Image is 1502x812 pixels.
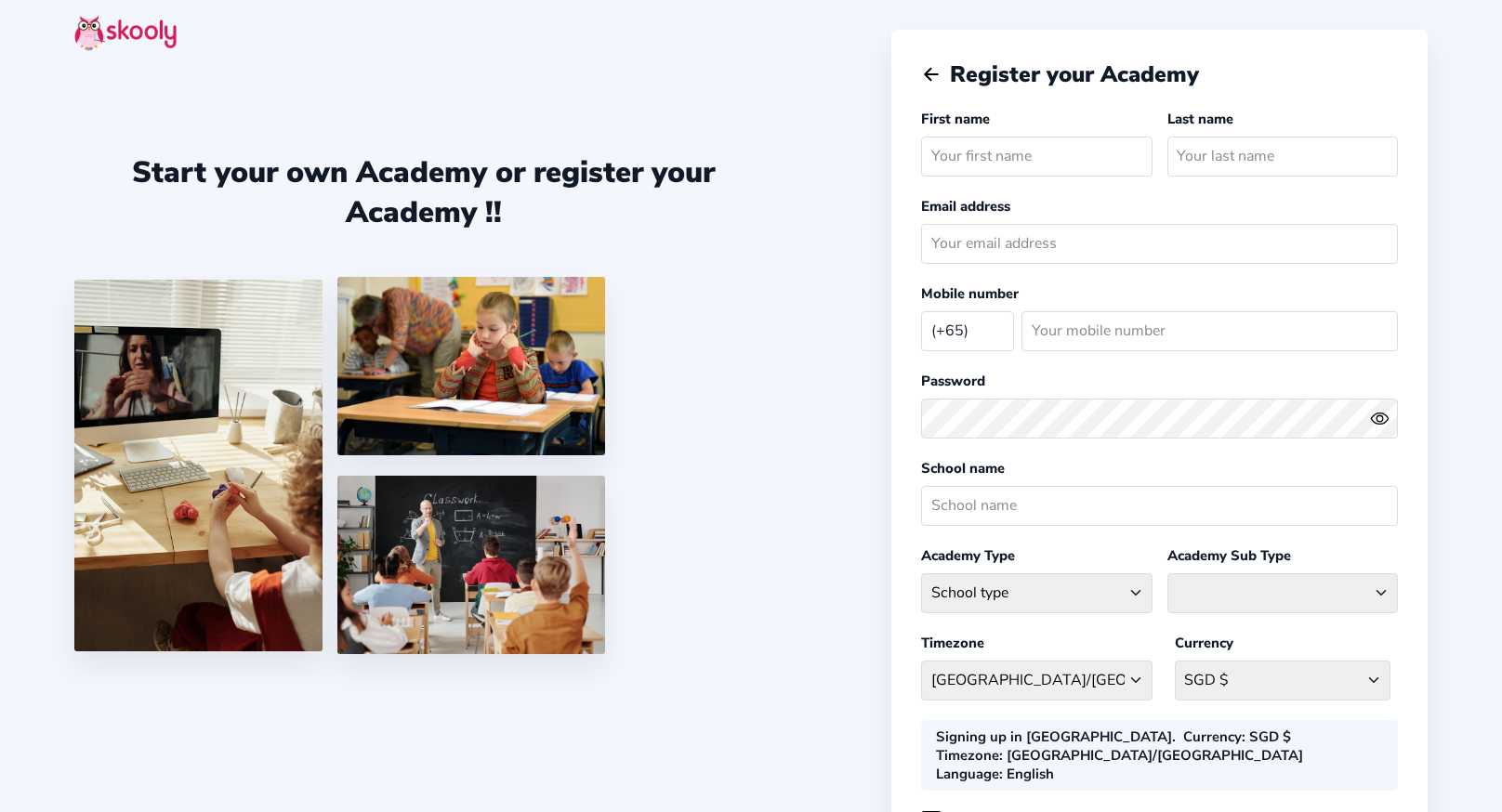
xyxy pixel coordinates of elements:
[921,284,1019,303] label: Mobile number
[921,137,1152,177] input: Your first name
[936,727,1176,746] div: Signing up in [GEOGRAPHIC_DATA].
[936,746,1303,765] div: : [GEOGRAPHIC_DATA]/[GEOGRAPHIC_DATA]
[921,486,1398,526] input: School name
[921,372,985,390] label: Password
[74,152,772,232] div: Start your own Academy or register your Academy !!
[921,459,1005,478] label: School name
[921,224,1398,264] input: Your email address
[1175,634,1233,652] label: Currency
[1370,409,1390,428] ion-icon: eye outline
[74,280,323,651] img: 1.jpg
[936,765,999,783] b: Language
[921,110,990,128] label: First name
[1167,137,1398,177] input: Your last name
[337,277,605,455] img: 4.png
[1167,546,1291,565] label: Academy Sub Type
[337,476,605,654] img: 5.png
[921,546,1015,565] label: Academy Type
[950,59,1199,89] span: Register your Academy
[1167,110,1233,128] label: Last name
[921,197,1010,216] label: Email address
[936,746,999,765] b: Timezone
[936,765,1054,783] div: : English
[1021,311,1398,351] input: Your mobile number
[1183,727,1242,746] b: Currency
[1370,409,1398,428] button: eye outlineeye off outline
[921,634,984,652] label: Timezone
[74,15,177,51] img: skooly-logo.png
[1183,727,1291,746] div: : SGD $
[921,64,942,85] button: arrow back outline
